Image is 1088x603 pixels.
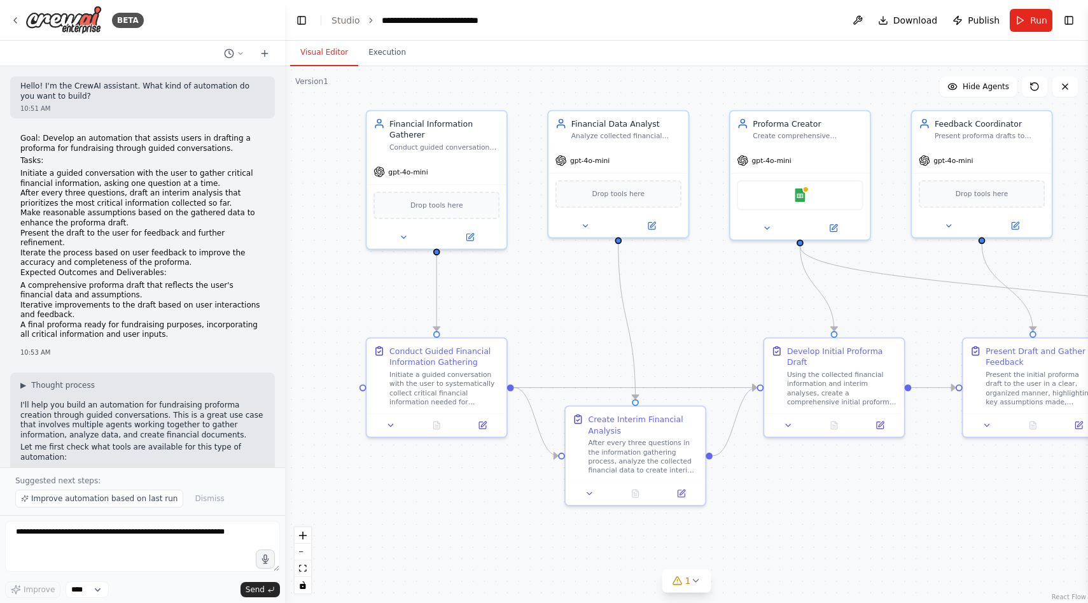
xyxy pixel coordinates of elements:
span: 1 [685,574,691,587]
button: No output available [810,418,858,432]
li: Initiate a guided conversation with the user to gather critical financial information, asking one... [20,169,265,188]
button: Show right sidebar [1060,11,1078,29]
span: Run [1030,14,1047,27]
g: Edge from 86077968-f755-437c-956a-0187b2946d84 to e6d51887-2ea8-481f-b228-8aa2bea5b459 [795,246,840,331]
div: Proforma Creator [753,118,863,129]
g: Edge from 4b6889d1-1435-4c28-a9b0-68a4c2402ab8 to 06eff17a-a84e-4a38-91cd-efba827b5b03 [431,255,442,331]
div: Initiate a guided conversation with the user to systematically collect critical financial informa... [389,370,499,406]
button: No output available [1009,418,1057,432]
span: Hide Agents [963,82,1009,92]
div: Develop Initial Proforma Draft [787,345,897,368]
div: Financial Information GathererConduct guided conversations to systematically collect critical fin... [366,110,508,250]
div: Financial Data AnalystAnalyze collected financial information every three questions to identify p... [547,110,689,239]
div: Analyze collected financial information every three questions to identify priorities, gaps, and k... [571,132,681,141]
p: Tasks: [20,156,265,166]
button: Hide Agents [940,76,1017,97]
div: React Flow controls [295,527,311,593]
div: Conduct guided conversations to systematically collect critical financial information from users ... [389,143,499,152]
button: No output available [611,486,660,500]
button: Click to speak your automation idea [256,550,275,569]
div: Financial Data Analyst [571,118,681,129]
button: Open in side panel [463,418,502,432]
button: Switch to previous chat [219,46,249,61]
span: Download [893,14,938,27]
span: gpt-4o-mini [388,167,428,176]
div: Version 1 [295,76,328,87]
span: Dismiss [195,493,224,504]
div: Conduct Guided Financial Information GatheringInitiate a guided conversation with the user to sys... [366,337,508,438]
g: Edge from 228b61fe-f002-437b-81ab-cf93d25326b6 to 45dc1839-3698-4aff-b3b8-703745beae13 [976,244,1038,331]
span: Send [246,585,265,595]
div: Create Interim Financial Analysis [589,413,699,436]
div: 10:53 AM [20,348,265,357]
g: Edge from 3b4f6622-1e2b-43f8-9672-a4a8b4fb99d5 to 5d27a9b3-4740-4e27-88fe-a6c66a805f2b [613,244,641,399]
button: zoom out [295,544,311,560]
div: Conduct Guided Financial Information Gathering [389,345,499,368]
button: zoom in [295,527,311,544]
nav: breadcrumb [331,14,478,27]
div: BETA [112,13,144,28]
span: ▶ [20,380,26,390]
span: Drop tools here [592,188,645,200]
span: Improve automation based on last run [31,493,178,504]
button: Open in side panel [620,219,684,232]
div: After every three questions in the information gathering process, analyze the collected financial... [589,439,699,475]
button: 1 [662,569,711,593]
button: Start a new chat [255,46,275,61]
button: Visual Editor [290,39,358,66]
button: Publish [947,9,1005,32]
button: Dismiss [188,490,230,507]
div: Feedback Coordinator [935,118,1045,129]
p: Hello! I'm the CrewAI assistant. What kind of automation do you want to build? [20,82,265,101]
li: After every three questions, draft an interim analysis that prioritizes the most critical informa... [20,188,265,208]
li: Make reasonable assumptions based on the gathered data to enhance the proforma draft. [20,208,265,228]
button: Improve [5,581,60,598]
button: fit view [295,560,311,577]
div: Feedback CoordinatorPresent proforma drafts to users, gather detailed feedback, and coordinate it... [910,110,1052,239]
p: I'll help you build an automation for fundraising proforma creation through guided conversations.... [20,401,265,440]
button: Open in side panel [801,222,865,235]
g: Edge from 5d27a9b3-4740-4e27-88fe-a6c66a805f2b to e6d51887-2ea8-481f-b228-8aa2bea5b459 [713,382,757,462]
button: Run [1010,9,1052,32]
button: Open in side panel [860,418,899,432]
button: toggle interactivity [295,577,311,593]
li: Iterative improvements to the draft based on user interactions and feedback. [20,301,265,320]
p: Expected Outcomes and Deliverables: [20,268,265,278]
g: Edge from 06eff17a-a84e-4a38-91cd-efba827b5b03 to 5d27a9b3-4740-4e27-88fe-a6c66a805f2b [514,382,559,462]
button: ▶Thought process [20,380,95,390]
span: Drop tools here [410,200,463,211]
span: Publish [968,14,1000,27]
div: Proforma CreatorCreate comprehensive fundraising proformas using gathered financial data and reas... [729,110,871,241]
span: gpt-4o-mini [933,156,973,165]
button: Improve automation based on last run [15,490,183,507]
div: Present proforma drafts to users, gather detailed feedback, and coordinate iterative improvements... [935,132,1045,141]
button: Open in side panel [983,219,1047,232]
span: Drop tools here [956,188,1008,200]
div: Using the collected financial information and interim analyses, create a comprehensive initial pr... [787,370,897,406]
g: Edge from e6d51887-2ea8-481f-b228-8aa2bea5b459 to 45dc1839-3698-4aff-b3b8-703745beae13 [911,382,956,394]
li: Iterate the process based on user feedback to improve the accuracy and completeness of the proforma. [20,248,265,268]
button: No output available [412,418,461,432]
span: gpt-4o-mini [570,156,610,165]
g: Edge from 06eff17a-a84e-4a38-91cd-efba827b5b03 to e6d51887-2ea8-481f-b228-8aa2bea5b459 [514,382,757,394]
span: Improve [24,585,55,595]
button: Open in side panel [438,231,502,244]
div: 10:51 AM [20,104,265,113]
img: Logo [25,6,102,34]
div: Create Interim Financial AnalysisAfter every three questions in the information gathering process... [564,406,706,506]
button: Send [241,582,280,597]
p: Let me first check what tools are available for this type of automation: [20,443,265,462]
button: Download [873,9,943,32]
li: A final proforma ready for fundraising purposes, incorporating all critical information and user ... [20,320,265,340]
li: A comprehensive proforma draft that reflects the user's financial data and assumptions. [20,281,265,301]
span: gpt-4o-mini [752,156,792,165]
span: Thought process [31,380,95,390]
div: Financial Information Gatherer [389,118,499,141]
div: Develop Initial Proforma DraftUsing the collected financial information and interim analyses, cre... [763,337,905,438]
button: Open in side panel [662,486,701,500]
div: Create comprehensive fundraising proformas using gathered financial data and reasonable assumptio... [753,132,863,141]
div: 10:53 AM [20,465,265,475]
button: Hide left sidebar [293,11,310,29]
button: Execution [358,39,416,66]
img: Google Sheets [793,188,807,202]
